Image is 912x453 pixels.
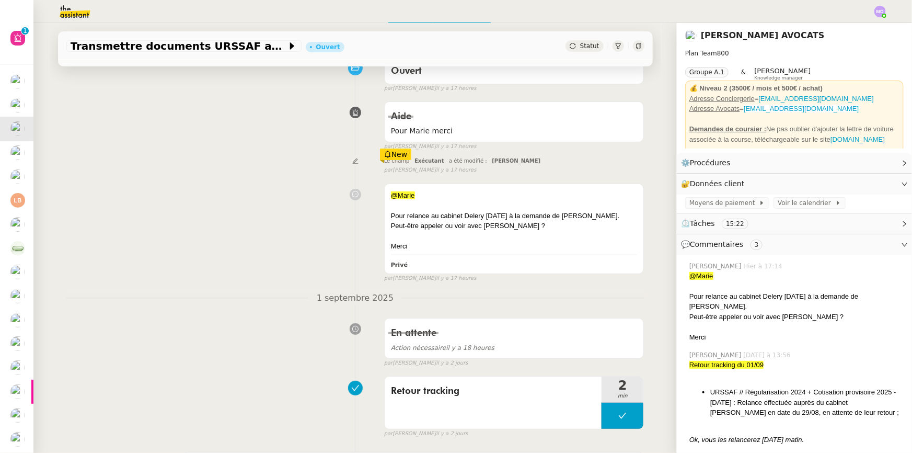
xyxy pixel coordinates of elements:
[689,312,904,322] div: Peut-être appeler ou voir avec [PERSON_NAME] ?
[690,179,745,188] span: Données client
[436,166,476,175] span: il y a 17 heures
[23,27,27,37] p: 1
[689,350,744,360] span: [PERSON_NAME]
[436,142,476,151] span: il y a 17 heures
[874,6,886,17] img: svg
[710,387,904,418] li: URSSAF // Régularisation 2024 + Cotisation provisoire 2025 - [DATE] : Relance effectuée auprès du...
[689,104,899,114] div: =
[690,240,743,248] span: Commentaires
[677,153,912,173] div: ⚙️Procédures
[384,166,393,175] span: par
[384,429,468,438] small: [PERSON_NAME]
[744,350,793,360] span: [DATE] à 13:56
[10,121,25,136] img: users%2F747wGtPOU8c06LfBMyRxetZoT1v2%2Favatar%2Fnokpict.jpg
[492,158,540,164] span: [PERSON_NAME]
[10,217,25,232] img: users%2F2TyHGbgGwwZcFhdWHiwf3arjzPD2%2Favatar%2F1545394186276.jpeg
[308,291,402,305] span: 1 septembre 2025
[755,67,811,81] app-user-label: Knowledge manager
[449,158,487,164] span: a été modifié :
[685,67,729,77] nz-tag: Groupe A.1
[755,75,803,81] span: Knowledge manager
[391,191,415,199] span: @Marie
[436,359,468,368] span: il y a 2 jours
[384,158,410,164] span: Le champ
[10,241,25,256] img: 7f9b6497-4ade-4d5b-ae17-2cbe23708554
[10,265,25,279] img: users%2F47wLulqoDhMx0TTMwUcsFP5V2A23%2Favatar%2Fnokpict-removebg-preview-removebg-preview.png
[689,332,904,343] div: Merci
[685,50,717,57] span: Plan Team
[677,174,912,194] div: 🔐Données client
[391,262,408,268] b: Privé
[391,221,638,231] div: Peut-être appeler ou voir avec [PERSON_NAME] ?
[384,359,393,368] span: par
[689,84,823,92] strong: 💰 Niveau 2 (3500€ / mois et 500€ / achat)
[690,158,731,167] span: Procédures
[10,384,25,399] img: users%2FlEKjZHdPaYMNgwXp1mLJZ8r8UFs1%2Favatar%2F1e03ee85-bb59-4f48-8ffa-f076c2e8c285
[689,95,755,103] u: Adresse Conciergerie
[689,436,804,444] em: Ok, vous les relancerez [DATE] matin.
[689,124,899,144] div: Ne pas oublier d'ajouter la lettre de voiture associée à la course, téléchargeable sur le site
[689,105,740,112] u: Adresse Avocats
[21,27,29,35] nz-badge-sup: 1
[384,166,477,175] small: [PERSON_NAME]
[685,30,697,41] img: users%2F747wGtPOU8c06LfBMyRxetZoT1v2%2Favatar%2Fnokpict.jpg
[10,360,25,375] img: users%2FfjlNmCTkLiVoA3HQjY3GA5JXGxb2%2Favatar%2Fstarofservice_97480retdsc0392.png
[701,30,825,40] a: [PERSON_NAME] AVOCATS
[391,241,638,252] div: Merci
[689,198,759,208] span: Moyens de paiement
[391,383,596,399] span: Retour tracking
[391,344,494,352] span: il y a 18 heures
[10,74,25,88] img: users%2FfjlNmCTkLiVoA3HQjY3GA5JXGxb2%2Favatar%2Fstarofservice_97480retdsc0392.png
[681,219,757,228] span: ⏲️
[391,66,422,76] span: Ouvert
[689,272,713,280] span: @Marie
[689,291,904,312] div: Pour relance au cabinet Delery [DATE] à la demande de [PERSON_NAME].
[10,98,25,112] img: users%2FgeBNsgrICCWBxRbiuqfStKJvnT43%2Favatar%2F643e594d886881602413a30f_1666712378186.jpeg
[602,379,643,392] span: 2
[677,234,912,255] div: 💬Commentaires 3
[316,44,340,50] div: Ouvert
[384,142,393,151] span: par
[677,213,912,234] div: ⏲️Tâches 15:22
[10,432,25,447] img: users%2FfjlNmCTkLiVoA3HQjY3GA5JXGxb2%2Favatar%2Fstarofservice_97480retdsc0392.png
[414,158,444,164] span: Exécutant
[689,361,764,369] span: Retour tracking du 01/09
[71,41,287,51] span: Transmettre documents URSSAF au Cabinet Delery
[681,240,767,248] span: 💬
[10,193,25,208] img: svg
[722,219,748,229] nz-tag: 15:22
[602,392,643,401] span: min
[384,359,468,368] small: [PERSON_NAME]
[10,408,25,423] img: users%2FfjlNmCTkLiVoA3HQjY3GA5JXGxb2%2Favatar%2Fstarofservice_97480retdsc0392.png
[391,125,638,137] span: Pour Marie merci
[10,145,25,160] img: users%2FutyFSk64t3XkVZvBICD9ZGkOt3Y2%2Favatar%2F51cb3b97-3a78-460b-81db-202cf2efb2f3
[689,262,744,271] span: [PERSON_NAME]
[689,94,899,104] div: =
[391,344,446,352] span: Action nécessaire
[384,142,477,151] small: [PERSON_NAME]
[384,429,393,438] span: par
[689,125,766,133] u: Demandes de coursier :
[744,105,859,112] a: [EMAIL_ADDRESS][DOMAIN_NAME]
[384,274,477,283] small: [PERSON_NAME]
[681,157,735,169] span: ⚙️
[384,274,393,283] span: par
[755,67,811,75] span: [PERSON_NAME]
[436,429,468,438] span: il y a 2 jours
[436,84,476,93] span: il y a 17 heures
[10,169,25,184] img: users%2F47wLulqoDhMx0TTMwUcsFP5V2A23%2Favatar%2Fnokpict-removebg-preview-removebg-preview.png
[10,336,25,351] img: users%2F2TyHGbgGwwZcFhdWHiwf3arjzPD2%2Favatar%2F1545394186276.jpeg
[391,211,638,221] div: Pour relance au cabinet Delery [DATE] à la demande de [PERSON_NAME].
[681,178,749,190] span: 🔐
[580,42,599,50] span: Statut
[717,50,729,57] span: 800
[380,149,412,160] div: New
[10,313,25,327] img: users%2FfjlNmCTkLiVoA3HQjY3GA5JXGxb2%2Favatar%2Fstarofservice_97480retdsc0392.png
[384,84,477,93] small: [PERSON_NAME]
[830,135,885,143] a: [DOMAIN_NAME]
[391,112,411,121] span: Aide
[384,84,393,93] span: par
[741,67,746,81] span: &
[690,219,715,228] span: Tâches
[759,95,874,103] a: [EMAIL_ADDRESS][DOMAIN_NAME]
